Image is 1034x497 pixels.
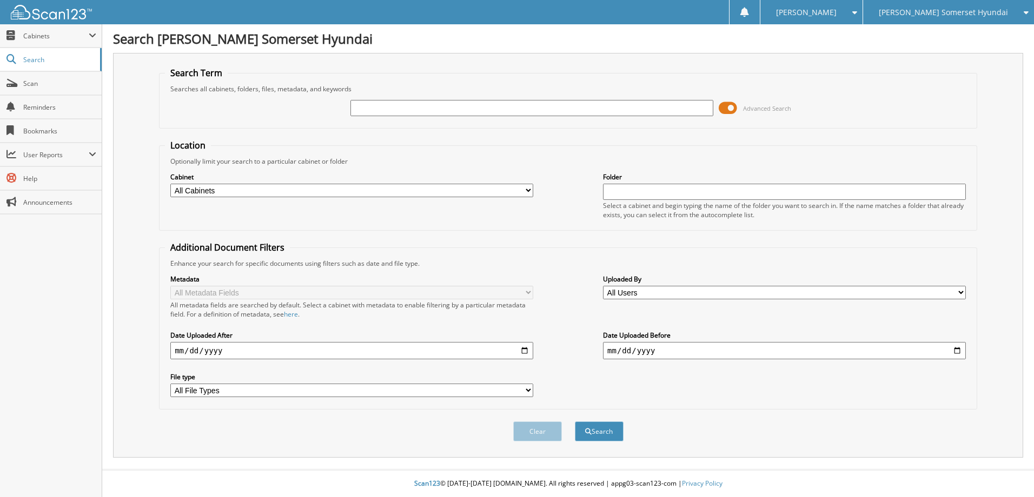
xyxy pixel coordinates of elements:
[23,31,89,41] span: Cabinets
[165,259,971,268] div: Enhance your search for specific documents using filters such as date and file type.
[11,5,92,19] img: scan123-logo-white.svg
[603,274,966,284] label: Uploaded By
[23,79,96,88] span: Scan
[980,445,1034,497] iframe: Chat Widget
[575,421,624,441] button: Search
[513,421,562,441] button: Clear
[165,241,290,253] legend: Additional Document Filters
[23,150,89,159] span: User Reports
[23,198,96,207] span: Announcements
[603,331,966,340] label: Date Uploaded Before
[776,9,837,16] span: [PERSON_NAME]
[23,55,95,64] span: Search
[682,479,723,488] a: Privacy Policy
[603,342,966,359] input: end
[165,139,211,151] legend: Location
[23,126,96,136] span: Bookmarks
[284,310,298,319] a: here
[170,274,533,284] label: Metadata
[743,104,791,112] span: Advanced Search
[170,372,533,381] label: File type
[102,471,1034,497] div: © [DATE]-[DATE] [DOMAIN_NAME]. All rights reserved | appg03-scan123-com |
[165,84,971,93] div: Searches all cabinets, folders, files, metadata, and keywords
[879,9,1008,16] span: [PERSON_NAME] Somerset Hyundai
[23,103,96,112] span: Reminders
[603,172,966,182] label: Folder
[23,174,96,183] span: Help
[414,479,440,488] span: Scan123
[170,172,533,182] label: Cabinet
[170,342,533,359] input: start
[165,67,228,79] legend: Search Term
[113,30,1023,48] h1: Search [PERSON_NAME] Somerset Hyundai
[170,331,533,340] label: Date Uploaded After
[603,201,966,219] div: Select a cabinet and begin typing the name of the folder you want to search in. If the name match...
[170,300,533,319] div: All metadata fields are searched by default. Select a cabinet with metadata to enable filtering b...
[165,157,971,166] div: Optionally limit your search to a particular cabinet or folder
